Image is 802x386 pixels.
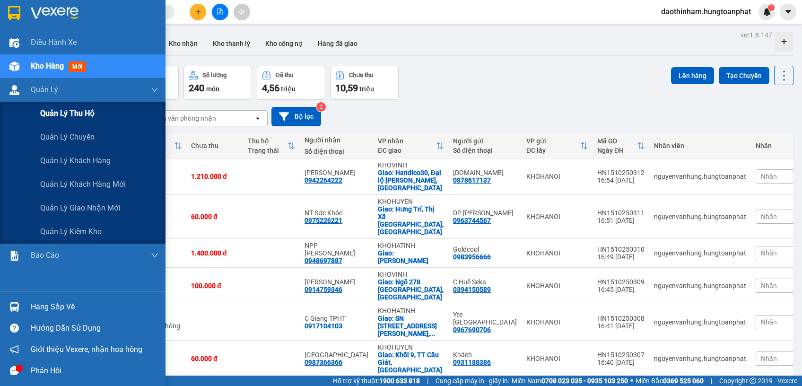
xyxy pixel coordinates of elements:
[305,176,342,184] div: 0942264222
[768,4,775,11] sup: 1
[243,133,300,158] th: Toggle SortBy
[40,178,126,190] span: Quản lý khách hàng mới
[191,213,238,220] div: 60.000 đ
[31,61,64,70] span: Kho hàng
[378,161,444,169] div: KHOVINH
[305,257,342,264] div: 0948697887
[453,253,491,261] div: 0983956666
[453,311,517,326] div: Yte USA
[205,32,258,55] button: Kho thanh lý
[254,114,262,122] svg: open
[522,133,593,158] th: Toggle SortBy
[40,155,111,167] span: Quản lý khách hàng
[305,136,368,144] div: Người nhận
[212,4,228,20] button: file-add
[453,326,491,333] div: 0967690706
[31,36,77,48] span: Điều hành xe
[597,253,645,261] div: 16:49 [DATE]
[597,278,645,286] div: HN1510250309
[31,84,58,96] span: Quản Lý
[761,355,777,362] span: Nhãn
[31,321,158,335] div: Hướng dẫn sử dụng
[9,85,19,95] img: warehouse-icon
[31,364,158,378] div: Phản hồi
[10,366,19,375] span: message
[359,85,374,93] span: triệu
[40,202,121,214] span: Quản lý giao nhận mới
[654,6,758,18] span: daothinham.hungtoanphat
[378,137,436,145] div: VP nhận
[453,286,491,293] div: 0394150589
[784,8,793,16] span: caret-down
[305,169,368,176] div: Minh Inax
[761,318,777,326] span: Nhãn
[453,359,491,366] div: 0931188386
[10,345,19,354] span: notification
[305,359,342,366] div: 0987366366
[378,205,444,236] div: Giao: Hưng Trí, Thị Xã Kỳ Anh, Hà Tĩnh
[258,32,310,55] button: Kho công nợ
[202,72,227,79] div: Số lượng
[191,355,238,362] div: 60.000 đ
[151,86,158,94] span: down
[305,209,368,217] div: NT Sức Khỏe Vàng
[333,376,420,386] span: Hỗ trợ kỹ thuật:
[378,249,444,264] div: Giao: Tp Hà Tĩnh
[654,282,746,289] div: nguyenvanhung.hungtoanphat
[378,271,444,278] div: KHOVINH
[281,85,296,93] span: triệu
[335,82,358,94] span: 10,59
[191,249,238,257] div: 1.400.000 đ
[305,148,368,155] div: Số điện thoại
[453,278,517,286] div: C Huế Seka
[526,173,588,180] div: KHOHANOI
[31,343,142,355] span: Giới thiệu Vexere, nhận hoa hồng
[597,315,645,322] div: HN1510250308
[453,209,517,217] div: DP Hà Thanh
[597,217,645,224] div: 16:51 [DATE]
[453,169,517,176] div: Kluger.VN
[654,318,746,326] div: nguyenvanhung.hungtoanphat
[217,9,223,15] span: file-add
[453,147,517,154] div: Số điện thoại
[654,173,746,180] div: nguyenvanhung.hungtoanphat
[671,67,714,84] button: Lên hàng
[10,324,19,333] span: question-circle
[183,66,252,100] button: Số lượng240món
[761,282,777,289] span: Nhãn
[305,351,368,359] div: ST Hằng Sơn
[597,246,645,253] div: HN1510250310
[238,9,245,15] span: aim
[342,209,348,217] span: ...
[526,147,580,154] div: ĐC lấy
[597,351,645,359] div: HN1510250307
[654,142,746,149] div: Nhân viên
[191,142,238,149] div: Chưa thu
[378,198,444,205] div: KHOHUYEN
[305,286,342,293] div: 0914759346
[453,246,517,253] div: Goldcool
[526,355,588,362] div: KHOHANOI
[378,351,444,374] div: Giao: Khối 9, TT Cầu Giát, Nghệ An
[378,147,436,154] div: ĐC giao
[597,322,645,330] div: 16:41 [DATE]
[8,6,20,20] img: logo-vxr
[378,242,444,249] div: KHOHATINH
[526,137,580,145] div: VP gửi
[9,302,19,312] img: warehouse-icon
[248,137,288,145] div: Thu hộ
[780,4,796,20] button: caret-down
[305,242,368,257] div: NPP Lâm Vũ
[305,217,342,224] div: 0975226221
[526,282,588,289] div: KHOHANOI
[316,102,326,112] sup: 2
[775,32,793,51] div: Tạo kho hàng mới
[597,169,645,176] div: HN1510250312
[526,249,588,257] div: KHOHANOI
[719,67,769,84] button: Tạo Chuyến
[597,176,645,184] div: 16:54 [DATE]
[151,252,158,259] span: down
[161,32,205,55] button: Kho nhận
[597,359,645,366] div: 16:40 [DATE]
[711,376,712,386] span: |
